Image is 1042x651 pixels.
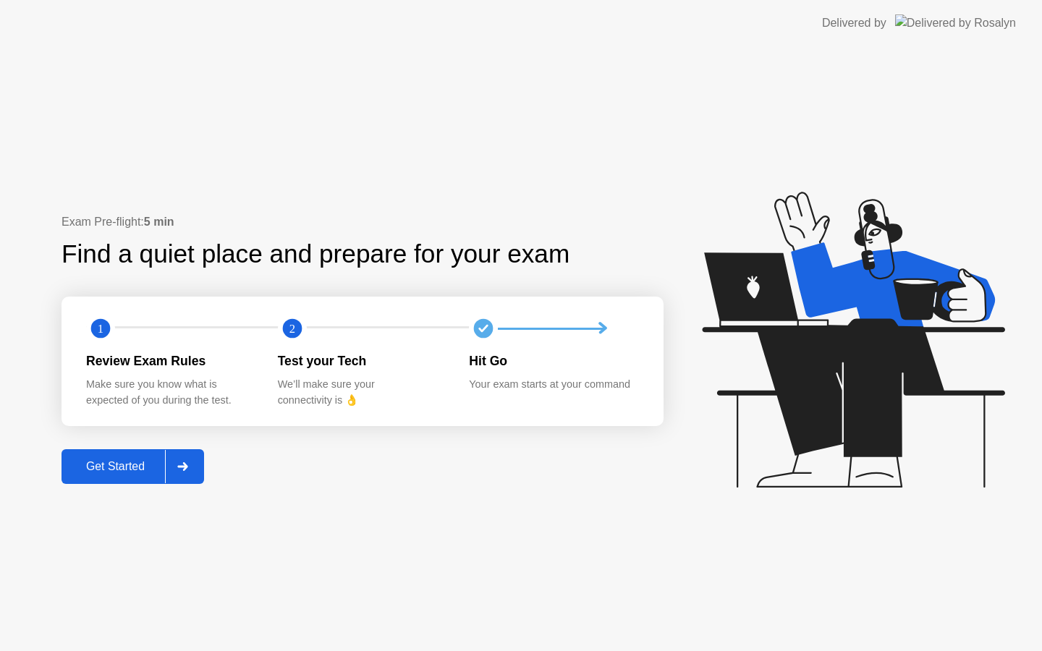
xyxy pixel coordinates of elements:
[895,14,1016,31] img: Delivered by Rosalyn
[86,352,255,370] div: Review Exam Rules
[62,449,204,484] button: Get Started
[469,352,638,370] div: Hit Go
[822,14,886,32] div: Delivered by
[86,377,255,408] div: Make sure you know what is expected of you during the test.
[469,377,638,393] div: Your exam starts at your command
[278,377,446,408] div: We’ll make sure your connectivity is 👌
[98,322,103,336] text: 1
[289,322,295,336] text: 2
[278,352,446,370] div: Test your Tech
[66,460,165,473] div: Get Started
[62,235,572,273] div: Find a quiet place and prepare for your exam
[62,213,664,231] div: Exam Pre-flight:
[144,216,174,228] b: 5 min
